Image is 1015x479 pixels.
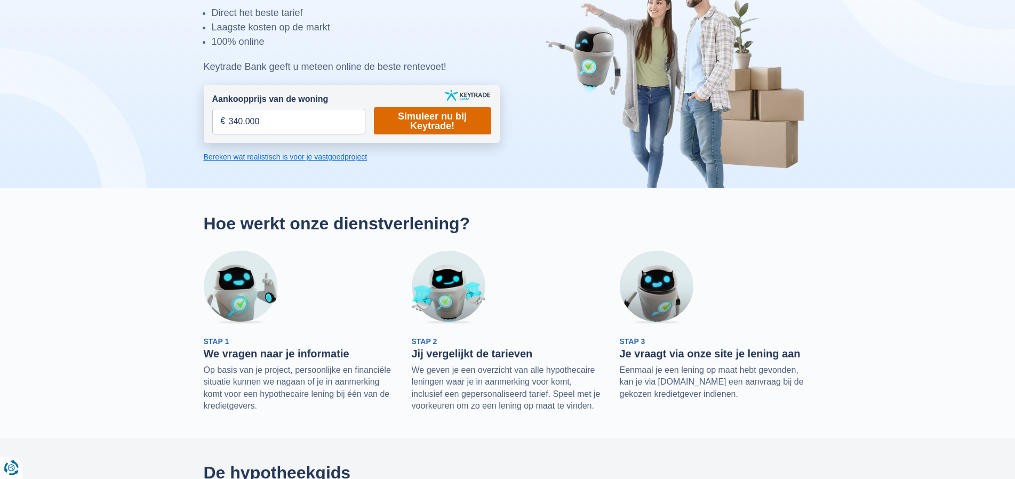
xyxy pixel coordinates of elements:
p: Eenmaal je een lening op maat hebt gevonden, kan je via [DOMAIN_NAME] een aanvraag bij de gekozen... [620,364,812,400]
h3: Jij vergelijkt de tarieven [412,347,604,360]
h3: We vragen naar je informatie [204,347,396,360]
span: Stap 2 [412,337,437,346]
h3: Je vraagt via onze site je lening aan [620,347,812,360]
img: Stap 3 [620,251,693,324]
li: 100% online [212,35,552,49]
label: Aankoopprijs van de woning [212,93,329,106]
a: Bereken wat realistisch is voor je vastgoedproject [204,151,500,162]
span: Stap 1 [204,337,229,346]
img: Stap 2 [412,251,485,324]
h2: Hoe werkt onze dienstverlening? [204,213,812,234]
p: Op basis van je project, persoonlijke en financiële situatie kunnen we nagaan of je in aanmerking... [204,364,396,412]
li: Laagste kosten op de markt [212,20,552,35]
img: keytrade [445,90,490,101]
span: Stap 3 [620,337,645,346]
a: Simuleer nu bij Keytrade! [374,107,491,134]
div: Keytrade Bank geeft u meteen online de beste rentevoet! [204,60,552,74]
li: Direct het beste tarief [212,6,552,20]
span: € [221,115,226,127]
p: We geven je een overzicht van alle hypothecaire leningen waar je in aanmerking voor komt, inclusi... [412,364,604,412]
img: Stap 1 [204,251,277,324]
